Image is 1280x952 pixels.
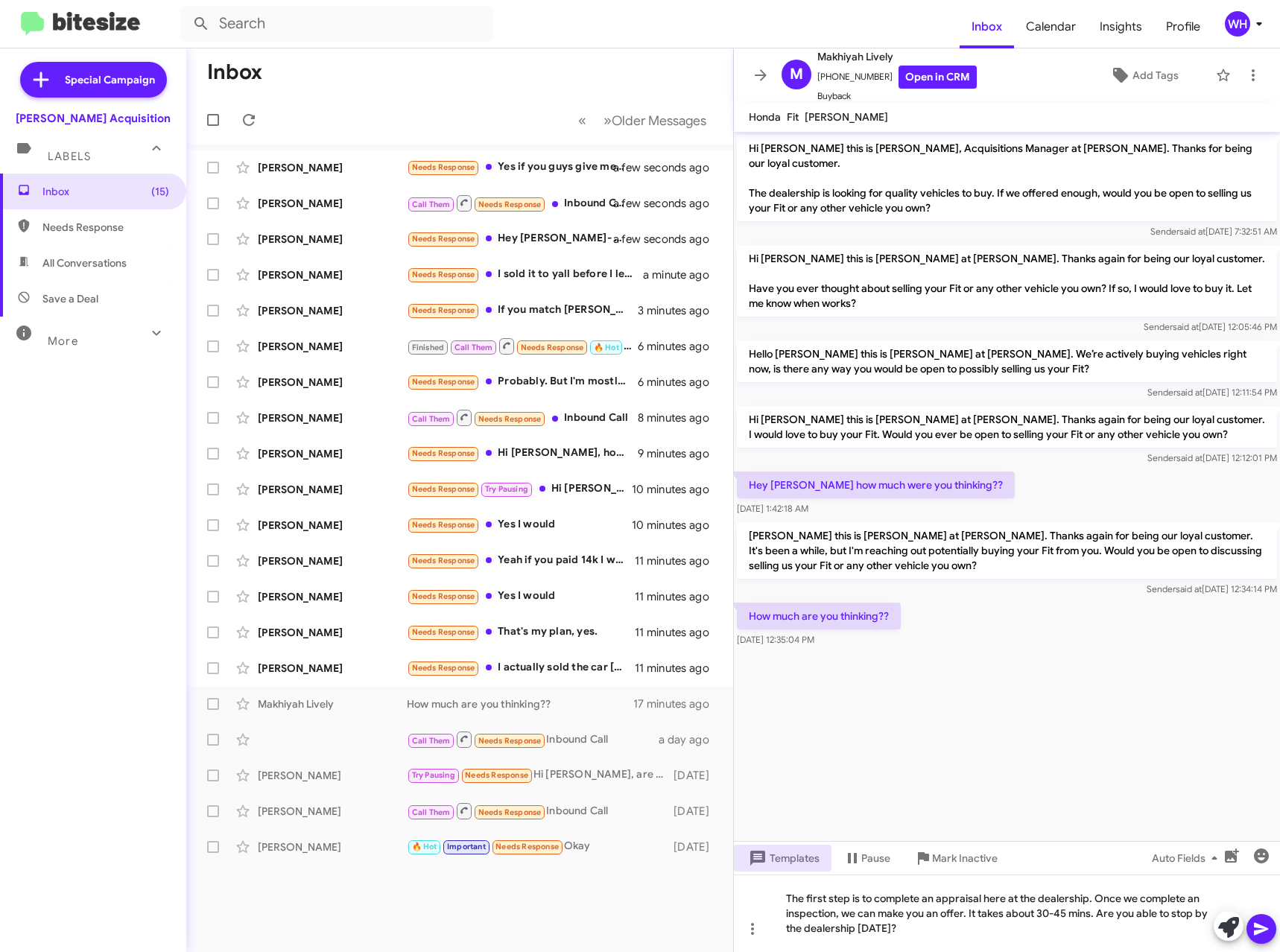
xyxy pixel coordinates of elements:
[1144,321,1277,332] span: Sender [DATE] 12:05:46 PM
[632,160,721,175] div: a few seconds ago
[407,588,635,605] div: Yes I would
[412,234,475,244] span: Needs Response
[817,66,977,89] span: [PHONE_NUMBER]
[570,105,715,136] nav: Page navigation example
[495,842,559,851] span: Needs Response
[1176,387,1203,398] span: said at
[594,343,619,352] span: 🔥 Hot
[737,503,808,514] span: [DATE] 1:42:18 AM
[465,770,528,780] span: Needs Response
[258,482,407,497] div: [PERSON_NAME]
[258,625,407,640] div: [PERSON_NAME]
[1088,5,1154,48] a: Insights
[20,62,167,98] a: Special Campaign
[407,767,671,784] div: Hi [PERSON_NAME], are you guys open [DATE] for appraisal?
[632,232,721,247] div: a few seconds ago
[831,845,902,872] button: Pause
[407,230,632,247] div: Hey [PERSON_NAME]- we actually looked at a pilot and you valued my trade in and it was no where c...
[817,48,977,66] span: Makhiyah Lively
[258,696,407,711] div: Makhiyah Lively
[412,484,475,494] span: Needs Response
[734,845,831,872] button: Templates
[737,135,1277,221] p: Hi [PERSON_NAME] this is [PERSON_NAME], Acquisitions Manager at [PERSON_NAME]. Thanks for being o...
[258,410,407,425] div: [PERSON_NAME]
[805,110,888,124] span: [PERSON_NAME]
[1147,387,1277,398] span: Sender [DATE] 12:11:54 PM
[151,184,169,199] span: (15)
[48,150,91,163] span: Labels
[407,730,659,749] div: Inbound Call
[633,696,721,711] div: 17 minutes ago
[635,661,721,676] div: 11 minutes ago
[258,661,407,676] div: [PERSON_NAME]
[632,482,721,497] div: 10 minutes ago
[478,200,542,209] span: Needs Response
[569,105,595,136] button: Previous
[1140,845,1235,872] button: Auto Fields
[1176,452,1203,463] span: said at
[407,838,671,855] div: Okay
[407,696,633,711] div: How much are you thinking??
[42,291,98,306] span: Save a Deal
[638,339,721,354] div: 6 minutes ago
[412,343,445,352] span: Finished
[412,162,475,172] span: Needs Response
[65,72,155,87] span: Special Campaign
[671,804,721,819] div: [DATE]
[1225,11,1250,37] div: WH
[407,266,643,283] div: I sold it to yall before I left the island
[258,518,407,533] div: [PERSON_NAME]
[817,89,977,104] span: Buyback
[485,484,528,494] span: Try Pausing
[407,194,632,212] div: Inbound Call
[632,518,721,533] div: 10 minutes ago
[258,339,407,354] div: [PERSON_NAME]
[671,768,721,783] div: [DATE]
[407,659,635,676] div: I actually sold the car [DATE]!
[737,245,1277,317] p: Hi [PERSON_NAME] this is [PERSON_NAME] at [PERSON_NAME]. Thanks again for being our loyal custome...
[407,373,638,390] div: Probably. But I'm mostly interested in trading it in towards a truck
[643,267,721,282] div: a minute ago
[412,377,475,387] span: Needs Response
[632,196,721,211] div: a few seconds ago
[899,66,977,89] a: Open in CRM
[635,589,721,604] div: 11 minutes ago
[407,337,638,355] div: We don't own our civic anymore but we are looking to trade in our Nissan rogue when we get the pa...
[258,196,407,211] div: [PERSON_NAME]
[407,159,632,176] div: Yes if you guys give me 50 k
[737,634,814,645] span: [DATE] 12:35:04 PM
[1176,583,1202,594] span: said at
[258,446,407,461] div: [PERSON_NAME]
[258,804,407,819] div: [PERSON_NAME]
[595,105,715,136] button: Next
[412,770,455,780] span: Try Pausing
[638,375,721,390] div: 6 minutes ago
[258,768,407,783] div: [PERSON_NAME]
[412,448,475,458] span: Needs Response
[612,112,706,129] span: Older Messages
[454,343,493,352] span: Call Them
[407,445,638,462] div: Hi [PERSON_NAME], how much will you buy it for?
[960,5,1014,48] a: Inbox
[638,303,721,318] div: 3 minutes ago
[412,305,475,315] span: Needs Response
[1079,62,1208,89] button: Add Tags
[1173,321,1199,332] span: said at
[412,200,451,209] span: Call Them
[1014,5,1088,48] a: Calendar
[1132,62,1179,89] span: Add Tags
[258,840,407,854] div: [PERSON_NAME]
[478,736,542,746] span: Needs Response
[258,589,407,604] div: [PERSON_NAME]
[1154,5,1212,48] a: Profile
[478,414,542,424] span: Needs Response
[407,552,635,569] div: Yeah if you paid 14k I would definitely sell it to you
[737,522,1277,579] p: [PERSON_NAME] this is [PERSON_NAME] at [PERSON_NAME]. Thanks again for being our loyal customer. ...
[42,256,127,270] span: All Conversations
[42,184,169,199] span: Inbox
[412,520,475,530] span: Needs Response
[861,845,890,872] span: Pause
[407,302,638,319] div: If you match [PERSON_NAME] Book offer of close to it
[1147,452,1277,463] span: Sender [DATE] 12:12:01 PM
